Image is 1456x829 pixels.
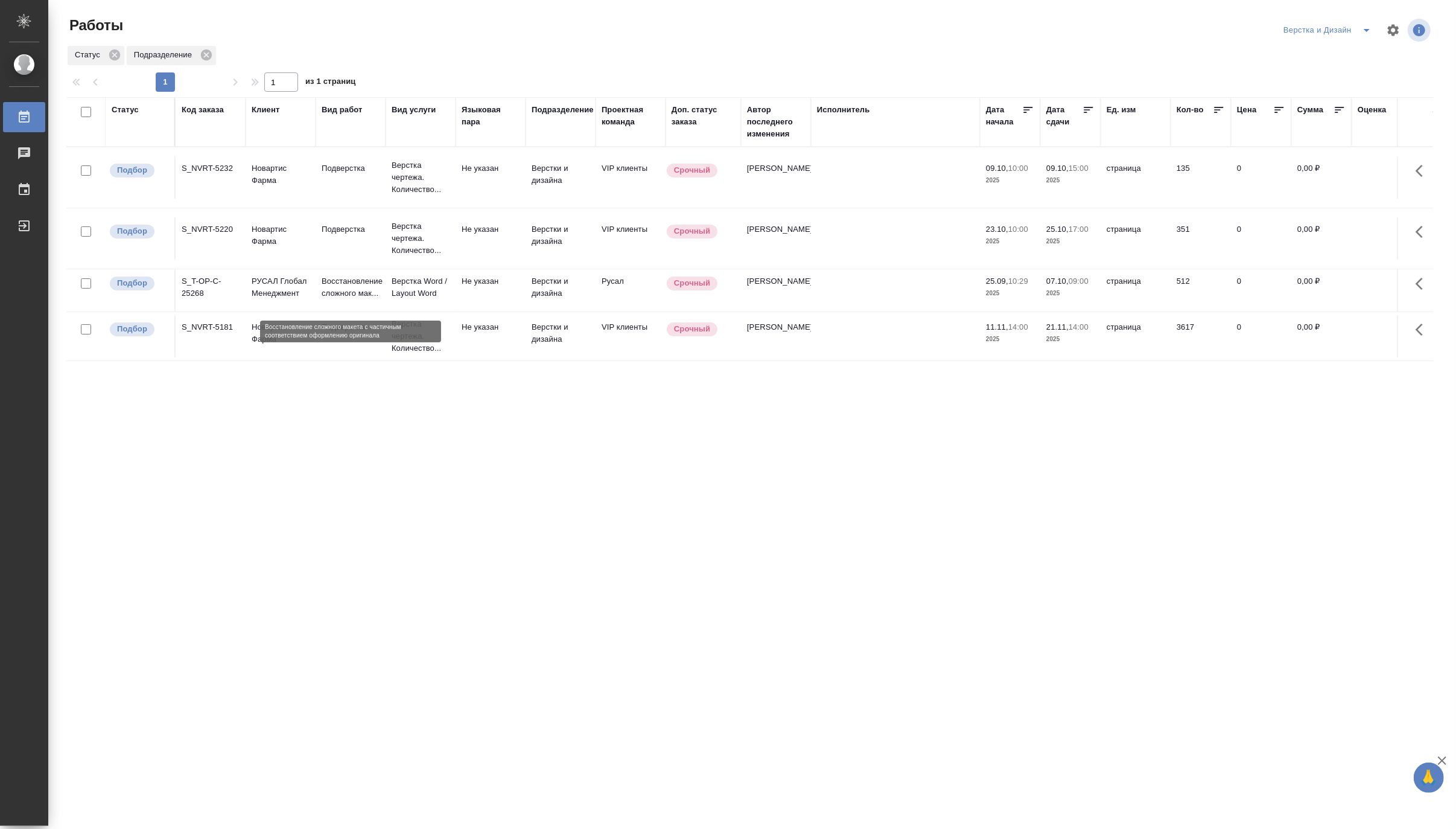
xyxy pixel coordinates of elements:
[986,174,1034,187] p: 2025
[112,104,139,116] div: Статус
[117,323,147,335] p: Подбор
[1008,225,1028,234] p: 10:00
[674,277,710,289] p: Срочный
[117,164,147,176] p: Подбор
[456,217,526,260] td: Не указан
[322,223,380,235] p: Подверстка
[986,322,1008,331] p: 11.11,
[596,217,666,260] td: VIP клиенты
[1101,217,1171,260] td: страница
[322,321,380,333] p: Подверстка
[66,16,123,35] span: Работы
[392,104,436,116] div: Вид услуги
[1046,164,1069,173] p: 09.10,
[392,318,450,354] p: Верстка чертежа. Количество...
[252,223,310,248] p: Новартис Фарма
[674,164,710,176] p: Срочный
[526,315,596,357] td: Верстки и дизайна
[1171,269,1231,312] td: 512
[986,235,1034,248] p: 2025
[322,104,363,116] div: Вид работ
[127,46,216,65] div: Подразделение
[526,156,596,199] td: Верстки и дизайна
[134,49,196,61] p: Подразделение
[1008,277,1028,286] p: 10:29
[1069,277,1089,286] p: 09:00
[392,159,450,196] p: Верстка чертежа. Количество...
[1069,322,1089,331] p: 14:00
[526,269,596,312] td: Верстки и дизайна
[1291,217,1352,260] td: 0,00 ₽
[1231,156,1291,199] td: 0
[305,74,356,92] span: из 1 страниц
[1291,315,1352,357] td: 0,00 ₽
[741,269,811,312] td: [PERSON_NAME]
[1046,174,1095,187] p: 2025
[1069,225,1089,234] p: 17:00
[182,162,240,174] div: S_NVRT-5232
[1101,315,1171,357] td: страница
[596,269,666,312] td: Русал
[109,223,168,240] div: Можно подбирать исполнителей
[322,162,380,174] p: Подверстка
[1171,156,1231,199] td: 135
[1408,156,1437,185] button: Здесь прячутся важные кнопки
[986,287,1034,299] p: 2025
[741,156,811,199] td: [PERSON_NAME]
[1408,315,1437,344] button: Здесь прячутся важные кнопки
[1297,104,1323,116] div: Сумма
[109,275,168,292] div: Можно подбирать исполнителей
[1069,164,1089,173] p: 15:00
[1008,322,1028,331] p: 14:00
[1046,333,1095,345] p: 2025
[1280,21,1379,40] div: split button
[456,269,526,312] td: Не указан
[674,323,710,335] p: Срочный
[1408,269,1437,298] button: Здесь прячутся важные кнопки
[1101,156,1171,199] td: страница
[1046,322,1069,331] p: 21.11,
[1231,315,1291,357] td: 0
[392,275,450,299] p: Верстка Word / Layout Word
[1171,217,1231,260] td: 351
[1419,765,1439,790] span: 🙏
[109,162,168,179] div: Можно подбирать исполнителей
[182,321,240,333] div: S_NVRT-5181
[456,156,526,199] td: Не указан
[741,217,811,260] td: [PERSON_NAME]
[532,104,594,116] div: Подразделение
[252,162,310,187] p: Новартис Фарма
[986,277,1008,286] p: 25.09,
[674,225,710,237] p: Срочный
[117,225,147,237] p: Подбор
[1358,104,1387,116] div: Оценка
[392,220,450,257] p: Верстка чертежа. Количество...
[1046,235,1095,248] p: 2025
[1408,217,1437,246] button: Здесь прячутся важные кнопки
[741,315,811,357] td: [PERSON_NAME]
[1291,269,1352,312] td: 0,00 ₽
[817,104,870,116] div: Исполнитель
[75,49,104,61] p: Статус
[1237,104,1257,116] div: Цена
[252,275,310,299] p: РУСАЛ Глобал Менеджмент
[596,156,666,199] td: VIP клиенты
[1046,287,1095,299] p: 2025
[1008,164,1028,173] p: 10:00
[1107,104,1136,116] div: Ед. изм
[252,321,310,345] p: Новартис Фарма
[252,104,279,116] div: Клиент
[596,315,666,357] td: VIP клиенты
[462,104,520,128] div: Языковая пара
[986,333,1034,345] p: 2025
[1046,277,1069,286] p: 07.10,
[602,104,660,128] div: Проектная команда
[986,104,1022,128] div: Дата начала
[1171,315,1231,357] td: 3617
[182,223,240,235] div: S_NVRT-5220
[1291,156,1352,199] td: 0,00 ₽
[117,277,147,289] p: Подбор
[1101,269,1171,312] td: страница
[322,275,380,299] p: Восстановление сложного мак...
[182,104,224,116] div: Код заказа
